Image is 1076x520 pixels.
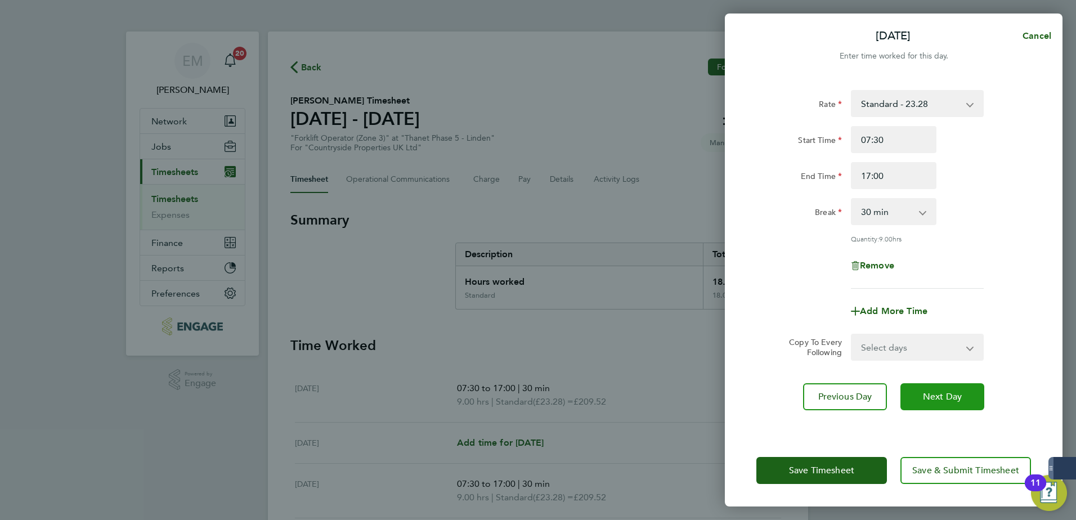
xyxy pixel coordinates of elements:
span: Add More Time [860,306,927,316]
span: 9.00 [879,234,893,243]
button: Open Resource Center, 11 new notifications [1031,475,1067,511]
div: 11 [1030,483,1041,497]
span: Remove [860,260,894,271]
p: [DATE] [876,28,911,44]
div: Enter time worked for this day. [725,50,1062,63]
input: E.g. 18:00 [851,162,936,189]
button: Add More Time [851,307,927,316]
label: Break [815,207,842,221]
button: Cancel [1005,25,1062,47]
div: Quantity: hrs [851,234,984,243]
span: Save & Submit Timesheet [912,465,1019,476]
button: Next Day [900,383,984,410]
span: Next Day [923,391,962,402]
span: Cancel [1019,30,1051,41]
label: End Time [801,171,842,185]
button: Previous Day [803,383,887,410]
button: Remove [851,261,894,270]
label: Start Time [798,135,842,149]
button: Save & Submit Timesheet [900,457,1031,484]
label: Rate [819,99,842,113]
input: E.g. 08:00 [851,126,936,153]
span: Save Timesheet [789,465,854,476]
span: Previous Day [818,391,872,402]
label: Copy To Every Following [780,337,842,357]
button: Save Timesheet [756,457,887,484]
